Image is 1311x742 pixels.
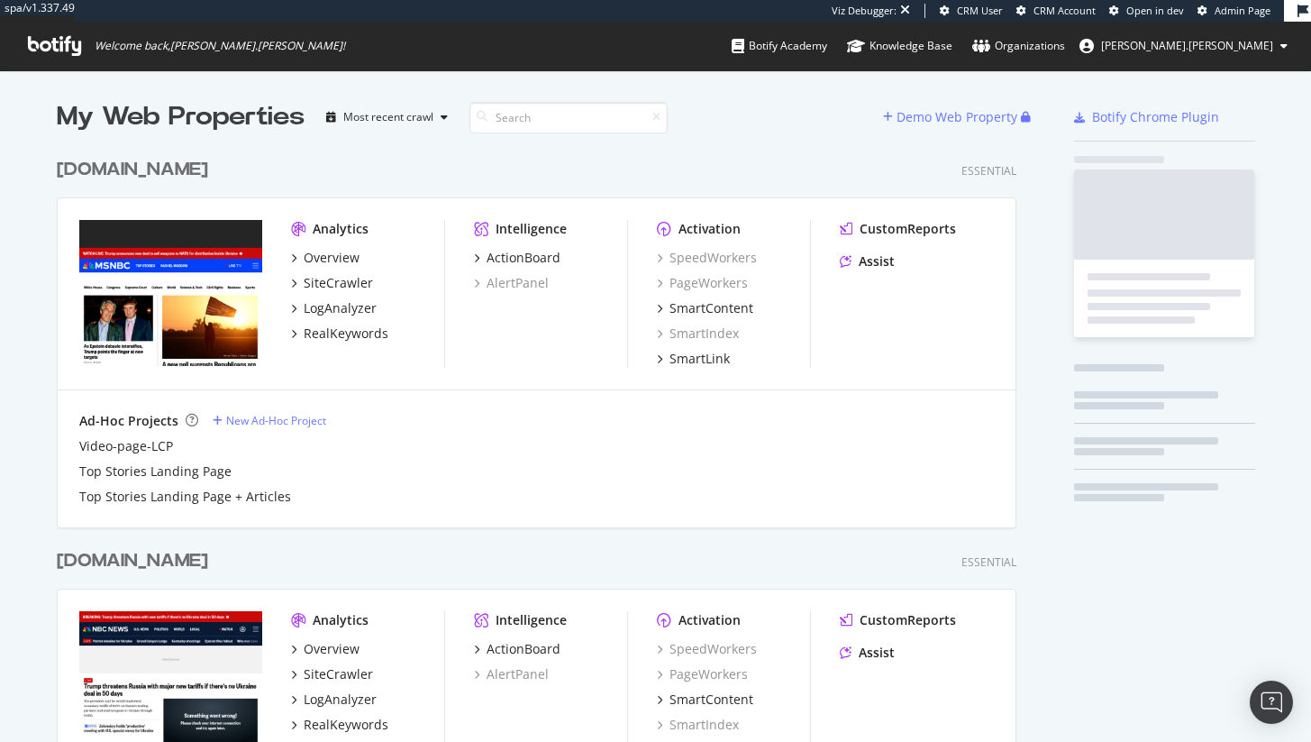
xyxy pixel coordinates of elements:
[847,22,952,70] a: Knowledge Base
[897,108,1017,126] div: Demo Web Property
[657,299,753,317] a: SmartContent
[304,665,373,683] div: SiteCrawler
[657,640,757,658] a: SpeedWorkers
[860,220,956,238] div: CustomReports
[304,299,377,317] div: LogAnalyzer
[57,157,208,183] div: [DOMAIN_NAME]
[487,640,560,658] div: ActionBoard
[940,4,1003,18] a: CRM User
[226,413,326,428] div: New Ad-Hoc Project
[859,644,895,662] div: Assist
[304,325,388,343] div: RealKeywords
[343,112,433,123] div: Most recent crawl
[291,299,377,317] a: LogAnalyzer
[496,611,567,629] div: Intelligence
[95,39,345,53] span: Welcome back, [PERSON_NAME].[PERSON_NAME] !
[304,274,373,292] div: SiteCrawler
[79,412,178,430] div: Ad-Hoc Projects
[860,611,956,629] div: CustomReports
[657,325,739,343] a: SmartIndex
[319,103,455,132] button: Most recent crawl
[1126,4,1184,17] span: Open in dev
[487,249,560,267] div: ActionBoard
[474,274,549,292] a: AlertPanel
[474,249,560,267] a: ActionBoard
[1033,4,1096,17] span: CRM Account
[1065,32,1302,60] button: [PERSON_NAME].[PERSON_NAME]
[474,640,560,658] a: ActionBoard
[840,644,895,662] a: Assist
[840,611,956,629] a: CustomReports
[304,691,377,709] div: LogAnalyzer
[79,437,173,455] a: Video-page-LCP
[213,413,326,428] a: New Ad-Hoc Project
[57,548,215,574] a: [DOMAIN_NAME]
[847,37,952,55] div: Knowledge Base
[1215,4,1270,17] span: Admin Page
[657,249,757,267] a: SpeedWorkers
[840,252,895,270] a: Assist
[657,350,730,368] a: SmartLink
[832,4,897,18] div: Viz Debugger:
[79,463,232,481] a: Top Stories Landing Page
[57,157,215,183] a: [DOMAIN_NAME]
[291,691,377,709] a: LogAnalyzer
[291,665,373,683] a: SiteCrawler
[669,350,730,368] div: SmartLink
[291,274,373,292] a: SiteCrawler
[657,274,748,292] a: PageWorkers
[1074,108,1219,126] a: Botify Chrome Plugin
[496,220,567,238] div: Intelligence
[957,4,1003,17] span: CRM User
[859,252,895,270] div: Assist
[79,488,291,506] a: Top Stories Landing Page + Articles
[304,716,388,734] div: RealKeywords
[669,299,753,317] div: SmartContent
[313,611,369,629] div: Analytics
[840,220,956,238] a: CustomReports
[669,691,753,709] div: SmartContent
[291,325,388,343] a: RealKeywords
[678,220,741,238] div: Activation
[961,554,1016,570] div: Essential
[57,99,305,135] div: My Web Properties
[1092,108,1219,126] div: Botify Chrome Plugin
[1101,38,1273,53] span: jessica.jordan
[474,665,549,683] a: AlertPanel
[291,716,388,734] a: RealKeywords
[304,249,360,267] div: Overview
[469,102,668,133] input: Search
[1109,4,1184,18] a: Open in dev
[732,22,827,70] a: Botify Academy
[304,640,360,658] div: Overview
[291,249,360,267] a: Overview
[657,716,739,734] a: SmartIndex
[972,37,1065,55] div: Organizations
[972,22,1065,70] a: Organizations
[1250,681,1293,724] div: Open Intercom Messenger
[883,109,1021,124] a: Demo Web Property
[79,220,262,366] img: msnbc.com
[1197,4,1270,18] a: Admin Page
[291,640,360,658] a: Overview
[313,220,369,238] div: Analytics
[657,665,748,683] a: PageWorkers
[732,37,827,55] div: Botify Academy
[883,103,1021,132] button: Demo Web Property
[961,163,1016,179] div: Essential
[657,691,753,709] a: SmartContent
[1016,4,1096,18] a: CRM Account
[678,611,741,629] div: Activation
[57,548,208,574] div: [DOMAIN_NAME]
